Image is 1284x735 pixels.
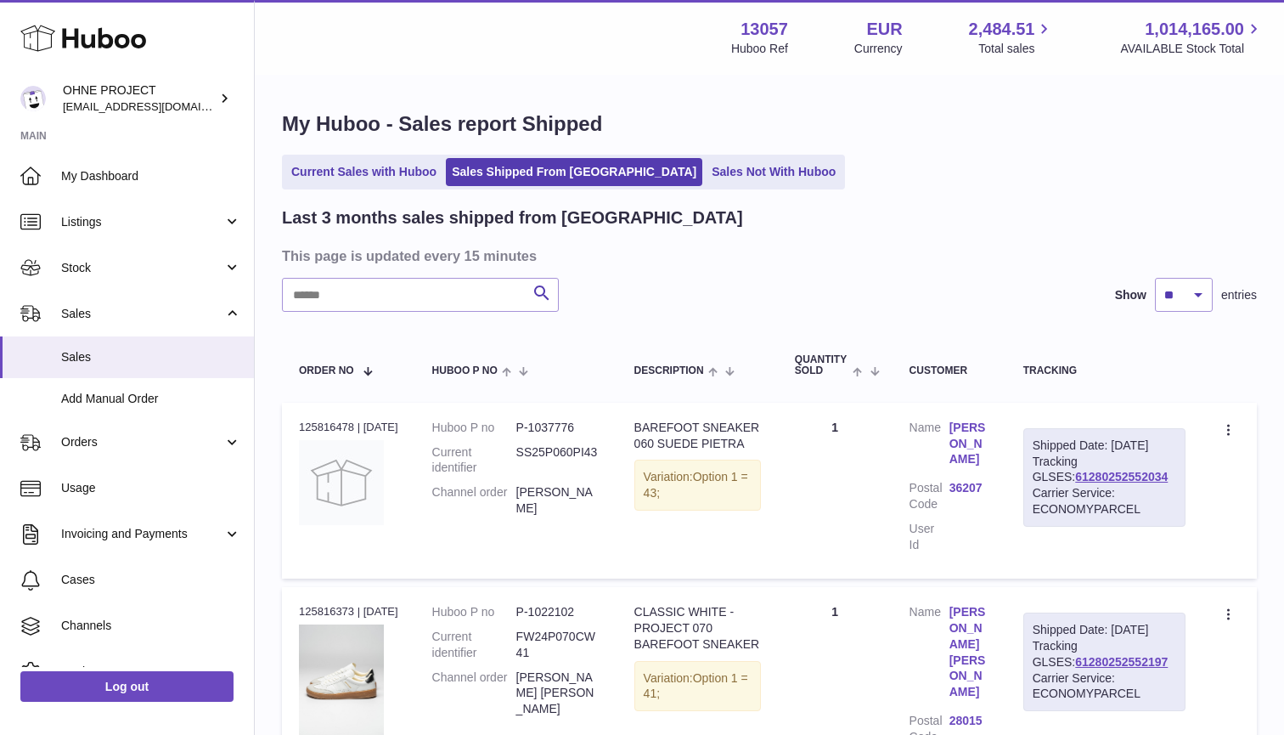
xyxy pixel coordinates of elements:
a: 36207 [949,480,989,496]
span: Listings [61,214,223,230]
a: 1,014,165.00 AVAILABLE Stock Total [1120,18,1264,57]
dd: P-1037776 [516,420,600,436]
dt: Channel order [432,484,516,517]
span: Huboo P no [432,365,498,376]
dt: Huboo P no [432,604,516,620]
a: Sales Not With Huboo [706,158,842,186]
dt: Name [909,604,949,704]
dd: [PERSON_NAME] [PERSON_NAME] [516,670,600,718]
span: Orders [61,434,223,450]
dt: Huboo P no [432,420,516,436]
span: 1,014,165.00 [1145,18,1244,41]
span: Description [634,365,704,376]
a: [PERSON_NAME] [PERSON_NAME] [949,604,989,700]
div: Tracking GLSES: [1023,613,1185,711]
dd: FW24P070CW41 [516,629,600,661]
strong: EUR [866,18,902,41]
a: 61280252552197 [1075,655,1168,669]
div: 125816478 | [DATE] [299,420,398,435]
label: Show [1115,287,1146,303]
h3: This page is updated every 15 minutes [282,246,1253,265]
span: Cases [61,572,241,588]
dd: [PERSON_NAME] [516,484,600,517]
a: 2,484.51 Total sales [969,18,1055,57]
span: Usage [61,480,241,496]
div: Huboo Ref [731,41,788,57]
td: 1 [778,403,893,579]
a: [PERSON_NAME] [949,420,989,468]
div: Variation: [634,460,761,511]
dt: Channel order [432,670,516,718]
img: no-photo.jpg [299,440,384,525]
a: 61280252552034 [1075,470,1168,483]
span: Settings [61,664,241,680]
a: Current Sales with Huboo [285,158,442,186]
div: Shipped Date: [DATE] [1033,438,1176,454]
div: Variation: [634,661,761,712]
span: AVAILABLE Stock Total [1120,41,1264,57]
div: CLASSIC WHITE - PROJECT 070 BAREFOOT SNEAKER [634,604,761,653]
a: Log out [20,671,234,702]
dt: User Id [909,521,949,553]
dt: Current identifier [432,629,516,661]
div: OHNE PROJECT [63,82,216,115]
dt: Name [909,420,949,472]
dd: P-1022102 [516,604,600,620]
div: Carrier Service: ECONOMYPARCEL [1033,485,1176,517]
span: Sales [61,349,241,365]
div: BAREFOOT SNEAKER 060 SUEDE PIETRA [634,420,761,452]
div: Tracking [1023,365,1185,376]
div: Currency [854,41,903,57]
div: Shipped Date: [DATE] [1033,622,1176,638]
span: Quantity Sold [795,354,848,376]
span: Sales [61,306,223,322]
dd: SS25P060PI43 [516,444,600,477]
span: Option 1 = 43; [644,470,748,500]
img: support@ohneproject.com [20,86,46,111]
dt: Postal Code [909,480,949,512]
div: Tracking GLSES: [1023,428,1185,527]
div: Carrier Service: ECONOMYPARCEL [1033,670,1176,703]
span: Channels [61,618,241,634]
div: 125816373 | [DATE] [299,604,398,619]
h2: Last 3 months sales shipped from [GEOGRAPHIC_DATA] [282,206,743,229]
span: My Dashboard [61,168,241,184]
span: [EMAIL_ADDRESS][DOMAIN_NAME] [63,99,250,113]
span: 2,484.51 [969,18,1035,41]
h1: My Huboo - Sales report Shipped [282,110,1257,138]
strong: 13057 [741,18,788,41]
span: entries [1221,287,1257,303]
span: Order No [299,365,354,376]
span: Add Manual Order [61,391,241,407]
a: Sales Shipped From [GEOGRAPHIC_DATA] [446,158,702,186]
span: Option 1 = 41; [644,671,748,701]
div: Customer [909,365,989,376]
a: 28015 [949,713,989,729]
span: Invoicing and Payments [61,526,223,542]
dt: Current identifier [432,444,516,477]
span: Stock [61,260,223,276]
img: CLASSIC_WHITE_WEB.jpg [299,625,384,735]
span: Total sales [978,41,1054,57]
